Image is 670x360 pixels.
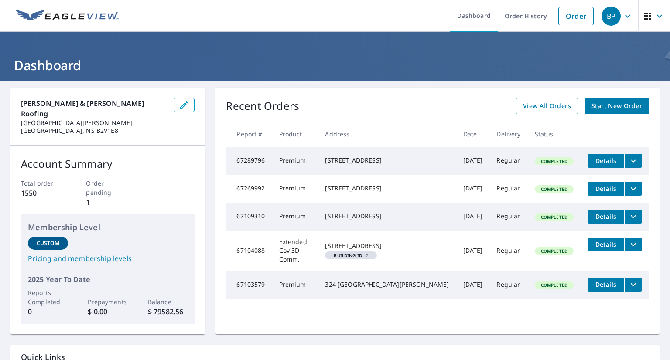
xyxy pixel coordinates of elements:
p: [GEOGRAPHIC_DATA], NS B2V1E8 [21,127,167,135]
button: filesDropdownBtn-67109310 [624,210,642,224]
a: Order [558,7,594,25]
p: Balance [148,297,188,306]
button: filesDropdownBtn-67269992 [624,182,642,196]
div: [STREET_ADDRESS] [325,212,449,221]
p: 2025 Year To Date [28,274,188,285]
td: [DATE] [456,231,490,271]
button: filesDropdownBtn-67289796 [624,154,642,168]
td: Regular [489,231,527,271]
th: Report # [226,121,272,147]
td: 67103579 [226,271,272,299]
span: Completed [536,158,573,164]
td: Premium [272,271,318,299]
button: detailsBtn-67109310 [588,210,624,224]
a: Start New Order [585,98,649,114]
td: Premium [272,203,318,231]
div: [STREET_ADDRESS] [325,156,449,165]
td: [DATE] [456,175,490,203]
button: filesDropdownBtn-67103579 [624,278,642,292]
p: Membership Level [28,221,188,233]
td: Regular [489,147,527,175]
p: 0 [28,306,68,317]
p: Total order [21,179,65,188]
p: 1550 [21,188,65,198]
span: Details [593,280,619,289]
p: 1 [86,197,130,207]
p: $ 79582.56 [148,306,188,317]
span: Details [593,156,619,165]
button: detailsBtn-67103579 [588,278,624,292]
span: Completed [536,282,573,288]
td: 67269992 [226,175,272,203]
div: 324 [GEOGRAPHIC_DATA][PERSON_NAME] [325,280,449,289]
td: 67109310 [226,203,272,231]
td: [DATE] [456,203,490,231]
span: 2 [328,253,373,258]
span: Completed [536,186,573,192]
div: [STREET_ADDRESS] [325,241,449,250]
th: Status [528,121,581,147]
th: Product [272,121,318,147]
p: Prepayments [88,297,128,306]
p: [PERSON_NAME] & [PERSON_NAME] Roofing [21,98,167,119]
a: Pricing and membership levels [28,253,188,264]
div: [STREET_ADDRESS] [325,184,449,193]
td: Regular [489,271,527,299]
th: Delivery [489,121,527,147]
p: Custom [37,239,59,247]
p: Account Summary [21,156,195,172]
span: Details [593,212,619,221]
span: Completed [536,214,573,220]
p: Order pending [86,179,130,197]
p: $ 0.00 [88,306,128,317]
td: 67104088 [226,231,272,271]
button: detailsBtn-67269992 [588,182,624,196]
td: Regular [489,175,527,203]
td: 67289796 [226,147,272,175]
button: detailsBtn-67104088 [588,238,624,251]
span: Completed [536,248,573,254]
td: [DATE] [456,147,490,175]
h1: Dashboard [10,56,660,74]
p: Reports Completed [28,288,68,306]
em: Building ID [334,253,362,258]
button: filesDropdownBtn-67104088 [624,238,642,251]
td: [DATE] [456,271,490,299]
button: detailsBtn-67289796 [588,154,624,168]
span: Details [593,240,619,248]
td: Extended Cov 3D Comm. [272,231,318,271]
span: Start New Order [591,101,642,112]
td: Premium [272,147,318,175]
a: View All Orders [516,98,578,114]
span: View All Orders [523,101,571,112]
p: [GEOGRAPHIC_DATA][PERSON_NAME] [21,119,167,127]
td: Premium [272,175,318,203]
td: Regular [489,203,527,231]
th: Address [318,121,456,147]
span: Details [593,184,619,193]
div: BP [602,7,621,26]
img: EV Logo [16,10,119,23]
p: Recent Orders [226,98,299,114]
th: Date [456,121,490,147]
